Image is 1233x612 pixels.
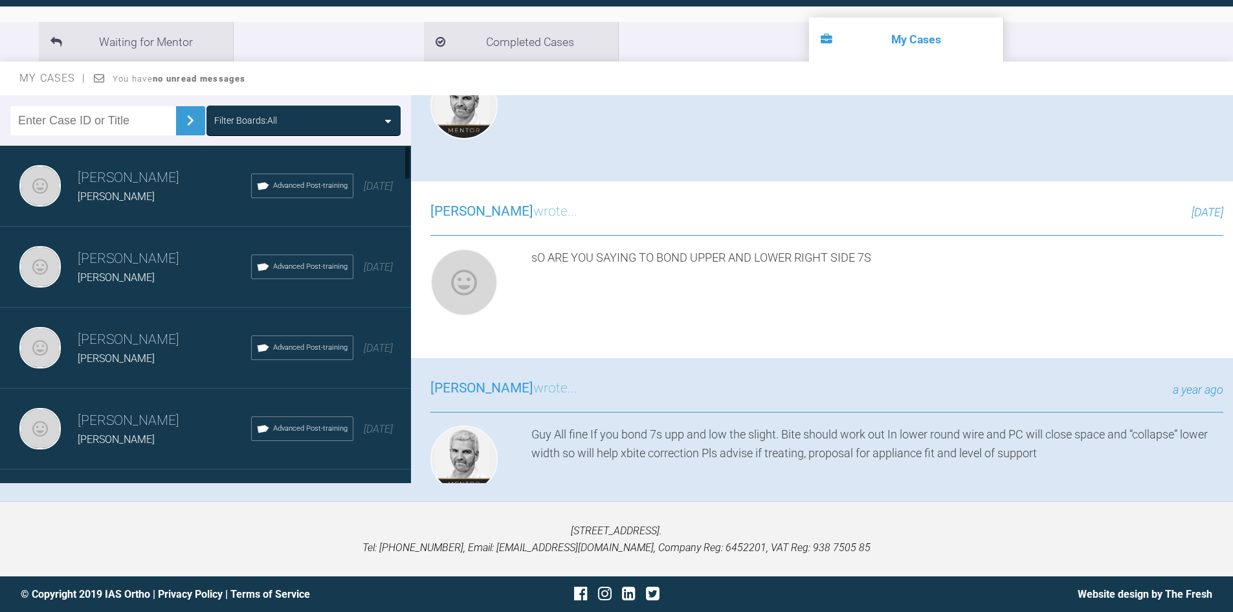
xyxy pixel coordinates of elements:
[430,425,498,493] img: Ross Hobson
[364,423,393,435] span: [DATE]
[273,180,348,192] span: Advanced Post-training
[230,588,310,600] a: Terms of Service
[19,165,61,207] img: Mezmin Sawani
[78,433,155,446] span: [PERSON_NAME]
[273,261,348,273] span: Advanced Post-training
[78,190,155,203] span: [PERSON_NAME]
[214,113,277,128] div: Filter Boards: All
[78,329,251,351] h3: [PERSON_NAME]
[78,271,155,284] span: [PERSON_NAME]
[273,342,348,354] span: Advanced Post-training
[809,17,1003,62] li: My Cases
[430,201,577,223] h3: wrote...
[158,588,223,600] a: Privacy Policy
[78,248,251,270] h3: [PERSON_NAME]
[364,261,393,273] span: [DATE]
[531,425,1223,498] div: Guy All fine If you bond 7s upp and low the slight. Bite should work out In lower round wire and ...
[1192,205,1223,219] span: [DATE]
[113,74,245,84] span: You have
[19,408,61,449] img: Mezmin Sawani
[430,380,533,396] span: [PERSON_NAME]
[430,203,533,219] span: [PERSON_NAME]
[19,246,61,288] img: Mezmin Sawani
[424,22,618,62] li: Completed Cases
[364,342,393,354] span: [DATE]
[180,110,201,131] img: chevronRight.28bd32b0.svg
[364,180,393,192] span: [DATE]
[1173,383,1223,396] span: a year ago
[273,423,348,435] span: Advanced Post-training
[21,523,1212,556] p: [STREET_ADDRESS]. Tel: [PHONE_NUMBER], Email: [EMAIL_ADDRESS][DOMAIN_NAME], Company Reg: 6452201,...
[78,167,251,189] h3: [PERSON_NAME]
[21,586,418,603] div: © Copyright 2019 IAS Ortho | |
[430,72,498,139] img: Ross Hobson
[19,327,61,368] img: Mezmin Sawani
[430,378,577,400] h3: wrote...
[531,249,1223,321] div: sO ARE YOU SAYING TO BOND UPPER AND LOWER RIGHT SIDE 7S
[78,352,155,365] span: [PERSON_NAME]
[430,249,498,316] img: Mezmin Sawani
[10,106,176,135] input: Enter Case ID or Title
[39,22,233,62] li: Waiting for Mentor
[531,72,1223,144] div: bond upp and low and all 7s so you get better alignment of molars pls advise if treating and leve...
[153,74,245,84] strong: no unread messages
[78,410,251,432] h3: [PERSON_NAME]
[19,72,86,84] span: My Cases
[1078,588,1212,600] a: Website design by The Fresh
